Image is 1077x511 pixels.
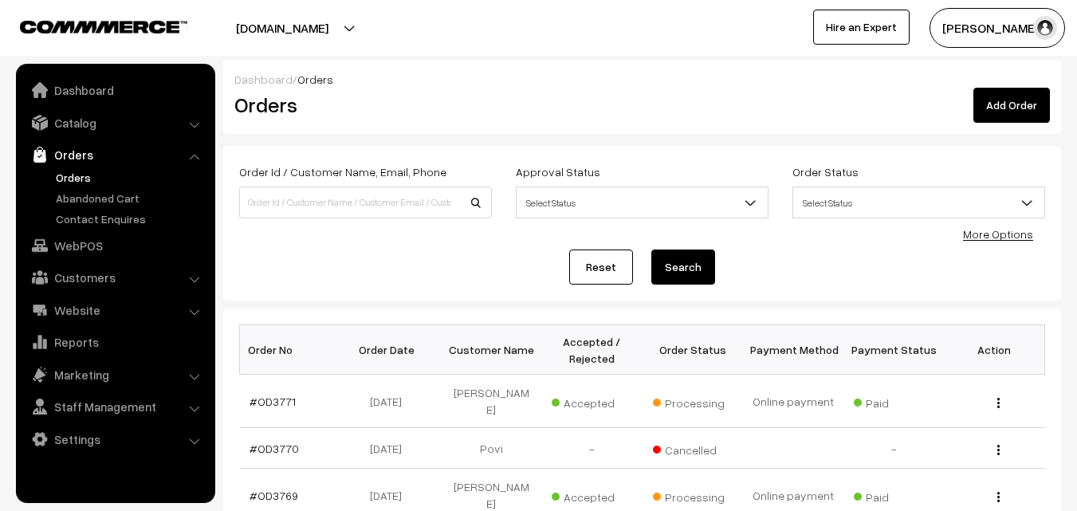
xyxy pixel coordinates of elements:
[643,325,743,375] th: Order Status
[973,88,1050,123] a: Add Order
[240,325,340,375] th: Order No
[52,210,210,227] a: Contact Enquires
[1033,16,1057,40] img: user
[997,492,1000,502] img: Menu
[854,391,934,411] span: Paid
[552,391,631,411] span: Accepted
[234,73,293,86] a: Dashboard
[792,187,1045,218] span: Select Status
[653,391,733,411] span: Processing
[20,21,187,33] img: COMMMERCE
[516,187,768,218] span: Select Status
[20,108,210,137] a: Catalog
[20,140,210,169] a: Orders
[52,169,210,186] a: Orders
[239,187,492,218] input: Order Id / Customer Name / Customer Email / Customer Phone
[653,485,733,505] span: Processing
[20,76,210,104] a: Dashboard
[20,392,210,421] a: Staff Management
[441,325,541,375] th: Customer Name
[20,16,159,35] a: COMMMERCE
[854,485,934,505] span: Paid
[297,73,333,86] span: Orders
[340,325,441,375] th: Order Date
[250,489,298,502] a: #OD3769
[20,263,210,292] a: Customers
[180,8,384,48] button: [DOMAIN_NAME]
[944,325,1044,375] th: Action
[843,325,944,375] th: Payment Status
[517,189,768,217] span: Select Status
[843,428,944,469] td: -
[52,190,210,206] a: Abandoned Cart
[653,438,733,458] span: Cancelled
[813,10,910,45] a: Hire an Expert
[20,231,210,260] a: WebPOS
[239,163,446,180] label: Order Id / Customer Name, Email, Phone
[250,395,296,408] a: #OD3771
[541,428,642,469] td: -
[340,428,441,469] td: [DATE]
[569,250,633,285] a: Reset
[340,375,441,428] td: [DATE]
[441,428,541,469] td: Povi
[20,296,210,324] a: Website
[234,71,1050,88] div: /
[20,328,210,356] a: Reports
[250,442,299,455] a: #OD3770
[20,360,210,389] a: Marketing
[930,8,1065,48] button: [PERSON_NAME]
[793,189,1044,217] span: Select Status
[997,398,1000,408] img: Menu
[997,445,1000,455] img: Menu
[651,250,715,285] button: Search
[963,227,1033,241] a: More Options
[20,425,210,454] a: Settings
[441,375,541,428] td: [PERSON_NAME]
[743,375,843,428] td: Online payment
[541,325,642,375] th: Accepted / Rejected
[234,92,490,117] h2: Orders
[792,163,859,180] label: Order Status
[516,163,600,180] label: Approval Status
[552,485,631,505] span: Accepted
[743,325,843,375] th: Payment Method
